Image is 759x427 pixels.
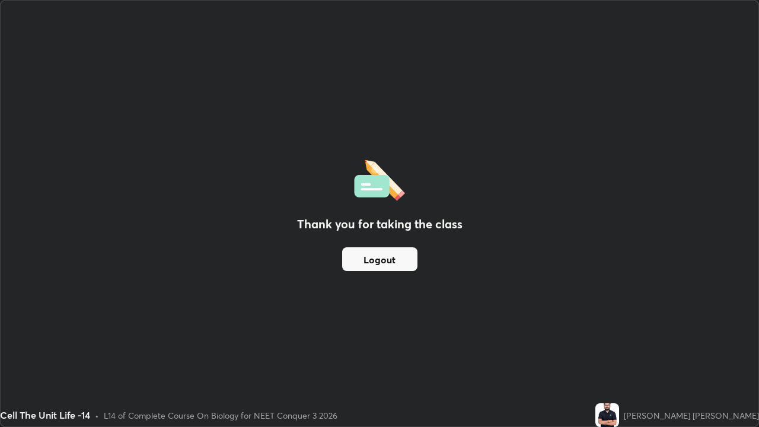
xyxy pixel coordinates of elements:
div: • [95,409,99,422]
div: [PERSON_NAME] [PERSON_NAME] [624,409,759,422]
div: L14 of Complete Course On Biology for NEET Conquer 3 2026 [104,409,337,422]
img: 719b3399970646c8895fdb71918d4742.jpg [595,403,619,427]
img: offlineFeedback.1438e8b3.svg [354,156,405,201]
h2: Thank you for taking the class [297,215,463,233]
button: Logout [342,247,417,271]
